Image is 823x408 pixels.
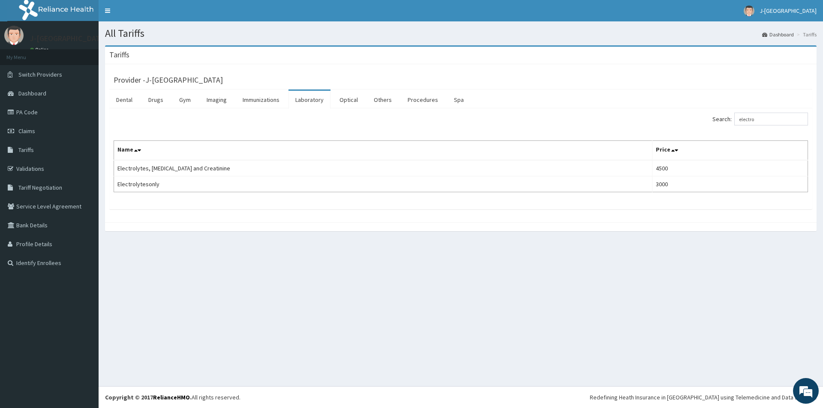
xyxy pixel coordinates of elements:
[99,386,823,408] footer: All rights reserved.
[50,108,118,194] span: We're online!
[401,91,445,109] a: Procedures
[590,393,817,402] div: Redefining Heath Insurance in [GEOGRAPHIC_DATA] using Telemedicine and Data Science!
[4,26,24,45] img: User Image
[200,91,234,109] a: Imaging
[762,31,794,38] a: Dashboard
[288,91,330,109] a: Laboratory
[447,91,471,109] a: Spa
[114,141,652,161] th: Name
[652,141,808,161] th: Price
[114,160,652,176] td: Electrolytes, [MEDICAL_DATA] and Creatinine
[109,51,129,59] h3: Tariffs
[744,6,754,16] img: User Image
[18,71,62,78] span: Switch Providers
[4,234,163,264] textarea: Type your message and hit 'Enter'
[172,91,198,109] a: Gym
[153,393,190,401] a: RelianceHMO
[734,113,808,125] input: Search:
[652,160,808,176] td: 4500
[114,176,652,192] td: Electrolytesonly
[18,146,34,154] span: Tariffs
[16,43,35,64] img: d_794563401_company_1708531726252_794563401
[114,76,223,84] h3: Provider - J-[GEOGRAPHIC_DATA]
[712,113,808,125] label: Search:
[18,89,46,97] span: Dashboard
[109,91,139,109] a: Dental
[333,91,365,109] a: Optical
[18,127,35,135] span: Claims
[652,176,808,192] td: 3000
[760,7,817,15] span: J-[GEOGRAPHIC_DATA]
[141,4,161,25] div: Minimize live chat window
[105,393,192,401] strong: Copyright © 2017 .
[105,28,817,39] h1: All Tariffs
[18,184,62,191] span: Tariff Negotiation
[236,91,286,109] a: Immunizations
[45,48,144,59] div: Chat with us now
[795,31,817,38] li: Tariffs
[30,35,107,42] p: J-[GEOGRAPHIC_DATA]
[141,91,170,109] a: Drugs
[30,47,51,53] a: Online
[367,91,399,109] a: Others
